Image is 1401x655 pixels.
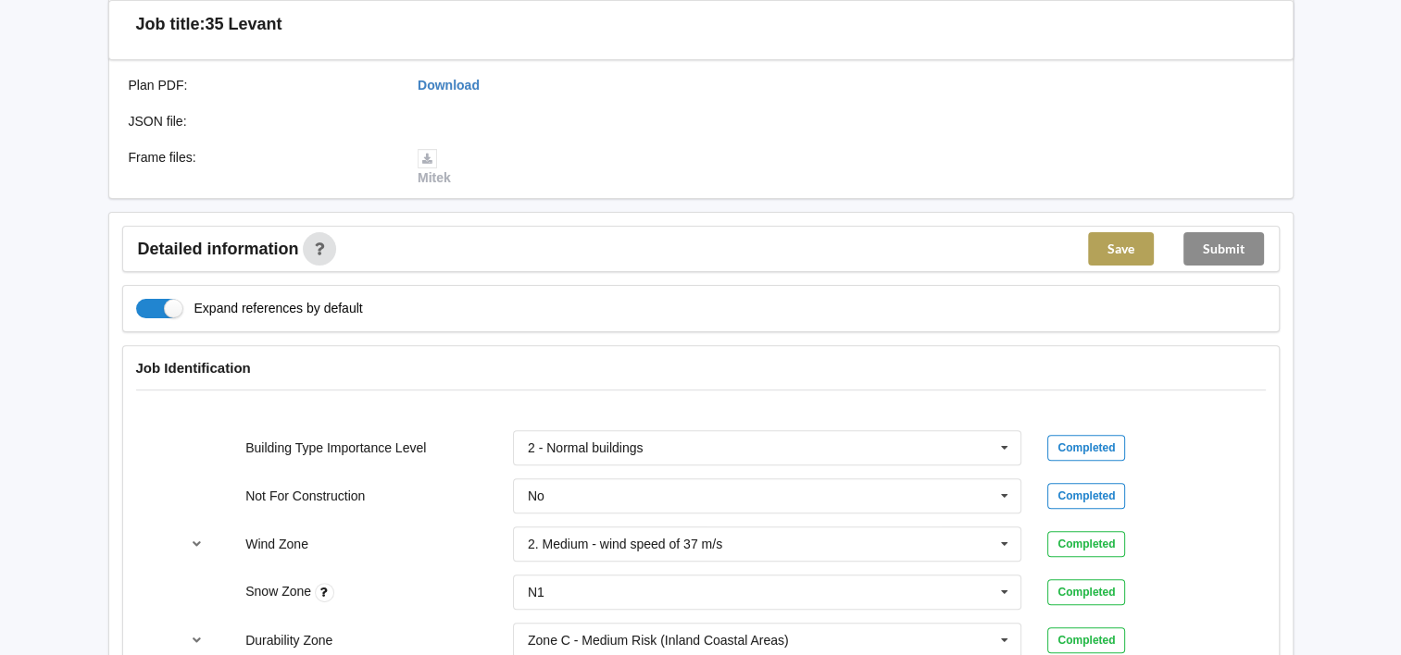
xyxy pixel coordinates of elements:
[245,584,315,599] label: Snow Zone
[1047,627,1125,653] div: Completed
[1088,232,1154,266] button: Save
[136,359,1266,377] h4: Job Identification
[1047,531,1125,557] div: Completed
[528,586,544,599] div: N1
[136,14,206,35] h3: Job title:
[528,538,722,550] div: 2. Medium - wind speed of 37 m/s
[1047,435,1125,461] div: Completed
[418,78,480,93] a: Download
[116,76,406,94] div: Plan PDF :
[528,489,544,502] div: No
[245,633,332,648] label: Durability Zone
[245,440,426,455] label: Building Type Importance Level
[528,634,789,647] div: Zone C - Medium Risk (Inland Coastal Areas)
[116,148,406,187] div: Frame files :
[116,112,406,130] div: JSON file :
[138,241,299,257] span: Detailed information
[206,14,282,35] h3: 35 Levant
[179,527,215,561] button: reference-toggle
[136,299,363,318] label: Expand references by default
[245,488,365,503] label: Not For Construction
[245,537,308,551] label: Wind Zone
[1047,579,1125,605] div: Completed
[418,150,451,185] a: Mitek
[1047,483,1125,509] div: Completed
[528,441,644,454] div: 2 - Normal buildings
